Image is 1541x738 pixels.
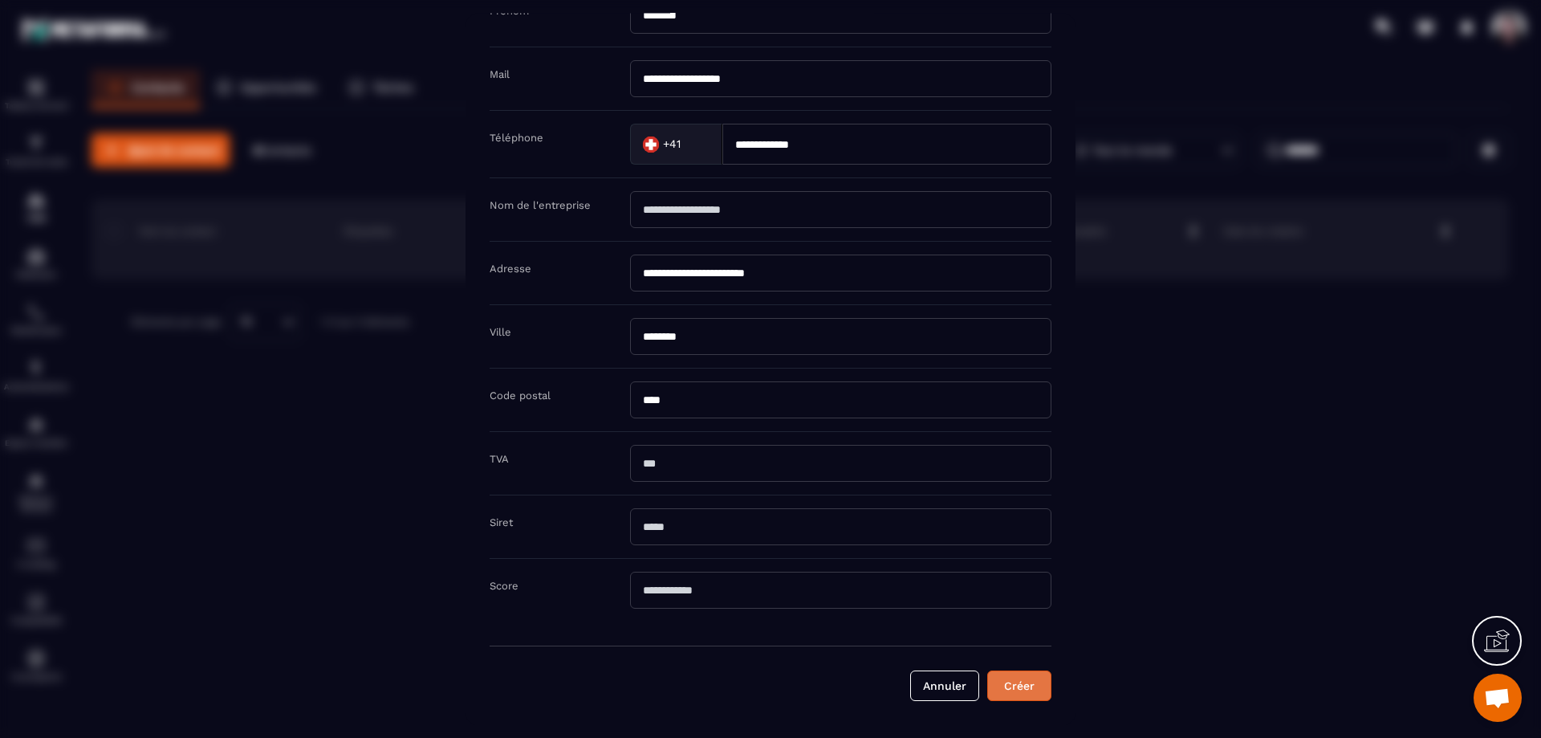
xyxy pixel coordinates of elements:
[490,326,511,338] label: Ville
[635,128,667,160] img: Country Flag
[1474,674,1522,722] a: Ouvrir le chat
[490,5,529,17] label: Prénom
[490,68,510,80] label: Mail
[490,199,591,211] label: Nom de l'entreprise
[630,124,722,165] div: Search for option
[490,132,543,144] label: Téléphone
[910,671,979,701] button: Annuler
[490,453,509,465] label: TVA
[490,263,531,275] label: Adresse
[490,516,513,528] label: Siret
[490,389,551,402] label: Code postal
[490,580,518,592] label: Score
[684,132,705,156] input: Search for option
[987,671,1051,701] button: Créer
[663,137,681,153] span: +41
